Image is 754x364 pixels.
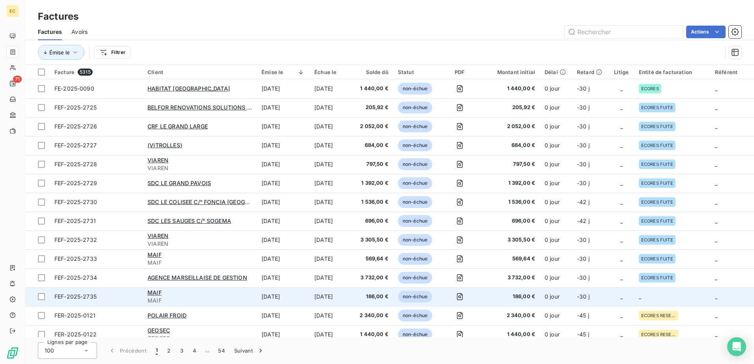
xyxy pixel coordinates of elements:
span: 3 305,50 € [358,236,388,244]
span: -45 j [577,331,589,338]
td: [DATE] [257,230,310,249]
span: -30 j [577,236,590,243]
span: _ [715,293,717,300]
span: GEOSEC [147,327,170,334]
div: Délai [545,69,567,75]
span: _ [715,161,717,167]
span: _ [715,331,717,338]
span: non-échue [398,196,432,208]
span: 1 440,00 € [485,331,535,338]
span: VIAREN [147,232,168,239]
span: 5315 [78,69,93,76]
td: [DATE] [310,306,353,325]
span: ECORES FUITE [641,219,673,223]
input: Rechercher [565,26,683,38]
span: BELFOR RENOVATIONS SOLUTIONS BRS [147,104,258,111]
span: AGENCE MARSEILLAISE DE GESTION [147,274,247,281]
span: MAIF [147,251,162,258]
span: 186,00 € [358,293,388,301]
button: Suivant [230,342,269,359]
span: _ [715,255,717,262]
div: EC [6,5,19,17]
td: [DATE] [257,79,310,98]
span: FEF-2025-2727 [54,142,97,149]
span: Avoirs [71,28,88,36]
span: 3 732,00 € [485,274,535,282]
td: 0 jour [540,249,572,268]
button: 1 [151,342,162,359]
span: _ [620,293,623,300]
span: -30 j [577,274,590,281]
span: ECORES FUITE [641,105,673,110]
span: 1 392,00 € [485,179,535,187]
span: _ [715,142,717,149]
td: 0 jour [540,306,572,325]
span: non-échue [398,177,432,189]
td: [DATE] [310,155,353,174]
span: 1 536,00 € [358,198,388,206]
div: Retard [577,69,604,75]
span: SDC LE GRAND PAVOIS [147,180,211,186]
span: ECORES RESEAU [641,332,676,337]
td: 0 jour [540,155,572,174]
button: 3 [175,342,188,359]
span: FER-2025-0122 [54,331,97,338]
span: -30 j [577,255,590,262]
span: _ [715,217,717,224]
span: _ [620,217,623,224]
div: Référent [715,69,749,75]
span: _ [620,85,623,92]
button: Filtrer [94,46,131,59]
td: 0 jour [540,287,572,306]
div: Open Intercom Messenger [727,337,746,356]
span: VIAREN [147,157,168,163]
span: HABITAT [GEOGRAPHIC_DATA] [147,85,230,92]
span: ECORES FUITE [641,200,673,204]
button: Émise le [38,45,84,60]
td: [DATE] [257,249,310,268]
td: [DATE] [310,249,353,268]
span: 2 340,00 € [358,312,388,319]
span: MAIF [147,259,252,267]
span: VIAREN [147,240,252,248]
span: 684,00 € [358,141,388,149]
span: _ [620,236,623,243]
span: _ [715,199,717,205]
span: FEF-2025-2728 [54,161,97,167]
span: _ [620,123,623,130]
td: 0 jour [540,136,572,155]
td: [DATE] [310,98,353,117]
td: 0 jour [540,193,572,212]
td: 0 jour [540,98,572,117]
span: 100 [45,347,54,355]
span: 205,92 € [358,104,388,111]
span: non-échue [398,234,432,246]
span: _ [620,180,623,186]
span: non-échue [398,272,432,284]
div: Client [147,69,252,75]
td: [DATE] [257,155,310,174]
td: [DATE] [257,287,310,306]
span: non-échue [398,215,432,227]
span: FEF-2025-2734 [54,274,97,281]
span: 797,50 € [358,160,388,168]
span: Factures [38,28,62,36]
span: ECORES FUITE [641,181,673,186]
span: non-échue [398,83,432,95]
span: FEF-2025-2729 [54,180,97,186]
span: Facture [54,69,75,75]
span: _ [715,312,717,319]
td: 0 jour [540,117,572,136]
button: Précédent [103,342,151,359]
div: PDF [444,69,475,75]
span: FEF-2025-2731 [54,217,96,224]
span: non-échue [398,253,432,265]
span: SDC LES SAUGES C/° SOGEMA [147,217,231,224]
span: SDC LE COLISEE C/° FONCIA [GEOGRAPHIC_DATA] [147,199,284,205]
div: Échue le [314,69,348,75]
td: [DATE] [257,325,310,344]
span: (VITROLLES) [147,142,182,149]
td: [DATE] [257,268,310,287]
td: [DATE] [257,174,310,193]
span: ECORES [641,86,659,91]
